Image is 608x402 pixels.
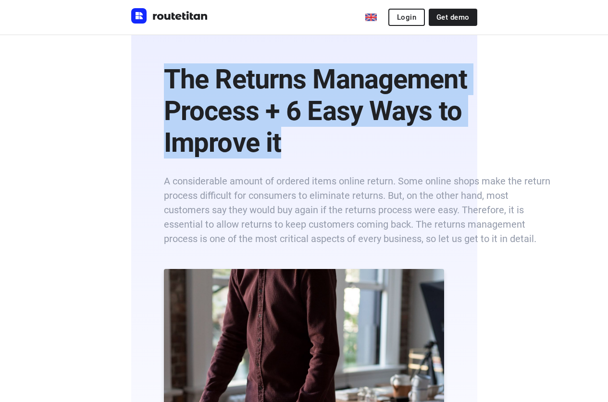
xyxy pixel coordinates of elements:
[164,63,467,158] b: The Returns Management Process + 6 Easy Ways to Improve it
[429,9,477,26] a: Get demo
[388,9,425,26] button: Login
[164,174,553,246] h6: A considerable amount of ordered items online return. Some online shops make the return process d...
[397,13,416,21] span: Login
[131,8,208,26] a: Routetitan
[436,13,469,21] span: Get demo
[131,8,208,24] img: Routetitan logo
